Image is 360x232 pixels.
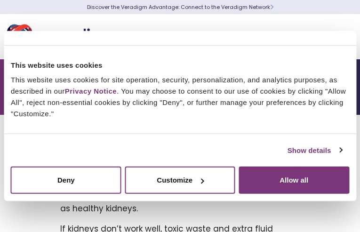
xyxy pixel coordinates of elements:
[270,3,273,11] span: Learn More
[11,59,349,71] div: This website uses cookies
[87,3,273,11] a: Discover the Veradigm Advantage: Connect to the Veradigm NetworkLearn More
[7,21,120,52] img: Veradigm logo
[65,87,117,95] a: Privacy Notice
[332,24,346,49] button: Toggle Navigation Menu
[11,167,121,194] button: Deny
[288,144,342,156] a: Show details
[239,167,349,194] button: Allow all
[11,74,349,120] div: This website uses cookies for site operation, security, personalization, and analytics purposes, ...
[125,167,235,194] button: Customize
